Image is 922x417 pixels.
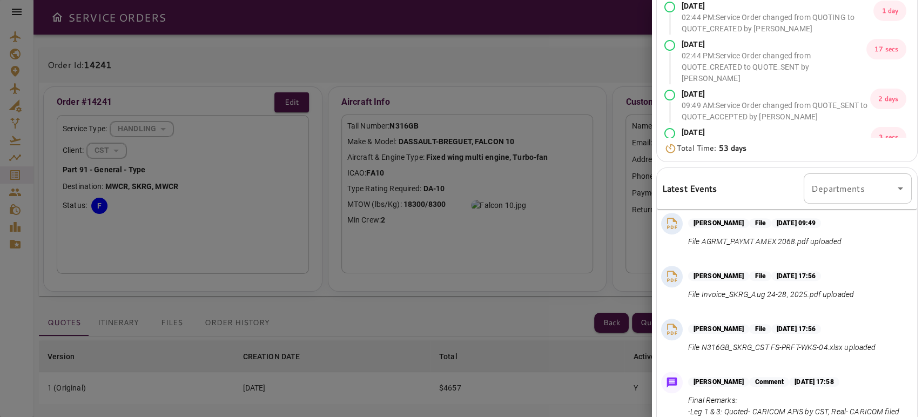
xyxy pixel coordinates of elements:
p: 1 day [873,1,906,21]
p: 3 secs [871,127,906,147]
p: 02:44 PM : Service Order changed from QUOTING to QUOTE_CREATED by [PERSON_NAME] [682,12,873,35]
p: [PERSON_NAME] [688,377,749,387]
p: 17 secs [866,39,906,59]
p: [DATE] 17:58 [789,377,839,387]
p: File [749,271,771,281]
button: Open [893,181,908,196]
p: [PERSON_NAME] [688,324,749,334]
p: [DATE] [682,39,866,50]
p: File N316GB_SKRG_CST FS-PRFT-WKS-04.xlsx uploaded [688,342,876,353]
p: 09:49 AM : Service Order changed from QUOTE_SENT to QUOTE_ACCEPTED by [PERSON_NAME] [682,100,870,123]
p: File Invoice_SKRG_Aug 24-28, 2025.pdf uploaded [688,289,854,300]
p: 2 days [870,89,906,109]
p: [DATE] [682,127,871,138]
p: File AGRMT_PAYMT AMEX 2068.pdf uploaded [688,236,842,247]
p: File [749,218,771,228]
p: [PERSON_NAME] [688,218,749,228]
p: File [749,324,771,334]
h6: Latest Events [662,181,717,196]
p: [PERSON_NAME] [688,271,749,281]
img: PDF File [664,321,680,338]
p: [DATE] 09:49 [771,218,821,228]
p: [DATE] 17:56 [771,271,821,281]
p: [DATE] [682,89,870,100]
img: PDF File [664,268,680,285]
b: 53 days [719,143,747,153]
img: Timer Icon [664,143,677,154]
p: [DATE] 17:56 [771,324,821,334]
img: PDF File [664,216,680,232]
p: [DATE] [682,1,873,12]
p: Total Time: [677,143,747,154]
p: 02:44 PM : Service Order changed from QUOTE_CREATED to QUOTE_SENT by [PERSON_NAME] [682,50,866,84]
img: Message Icon [664,375,679,390]
p: Comment [749,377,789,387]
